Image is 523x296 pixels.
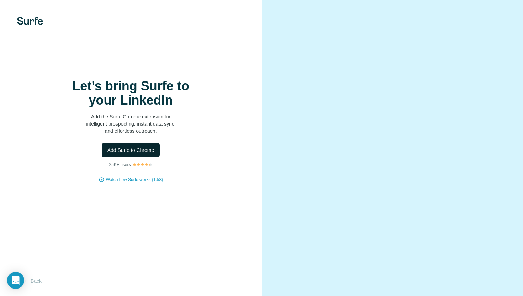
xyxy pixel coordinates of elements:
[17,17,43,25] img: Surfe's logo
[107,147,154,154] span: Add Surfe to Chrome
[109,162,131,168] p: 25K+ users
[17,275,47,287] button: Back
[60,79,202,107] h1: Let’s bring Surfe to your LinkedIn
[102,143,160,157] button: Add Surfe to Chrome
[106,176,163,183] button: Watch how Surfe works (1:58)
[7,272,24,289] div: Open Intercom Messenger
[132,163,153,167] img: Rating Stars
[60,113,202,134] p: Add the Surfe Chrome extension for intelligent prospecting, instant data sync, and effortless out...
